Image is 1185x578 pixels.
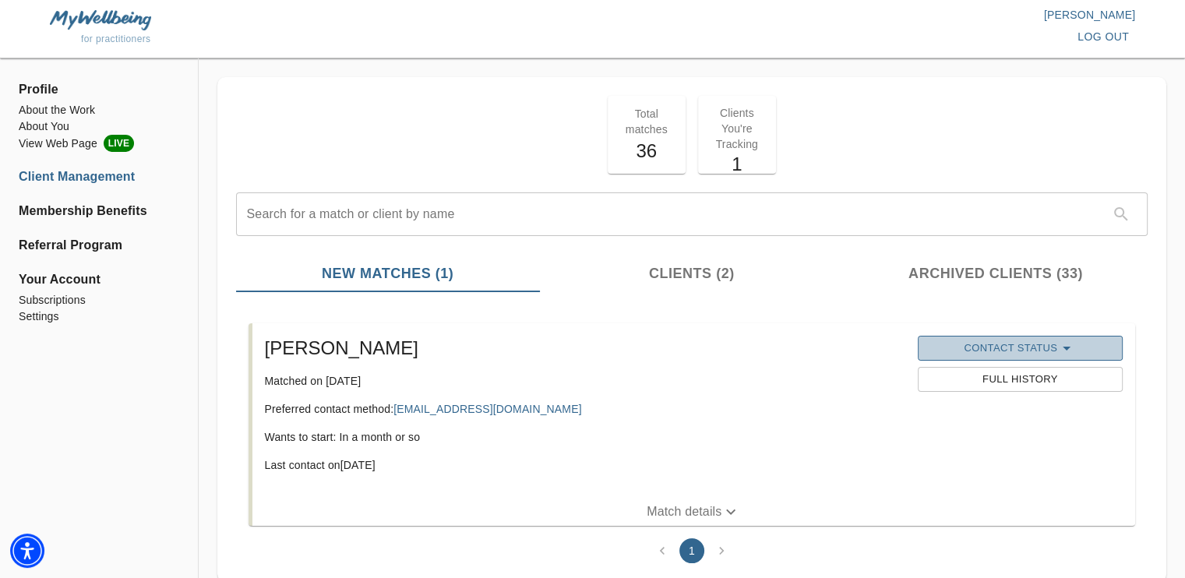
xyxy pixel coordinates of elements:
span: for practitioners [81,33,151,44]
a: Subscriptions [19,292,179,308]
p: Preferred contact method: [265,401,905,417]
p: Wants to start: In a month or so [265,429,905,445]
div: Accessibility Menu [10,534,44,568]
button: Contact Status [918,336,1123,361]
button: Full History [918,367,1123,392]
a: Client Management [19,167,179,186]
p: Total matches [617,106,676,137]
span: Your Account [19,270,179,289]
a: About You [19,118,179,135]
span: LIVE [104,135,134,152]
button: log out [1071,23,1135,51]
button: Match details [252,498,1135,526]
p: Matched on [DATE] [265,373,905,389]
span: Clients (2) [549,263,834,284]
h5: 36 [617,139,676,164]
a: Settings [19,308,179,325]
a: View Web PageLIVE [19,135,179,152]
img: MyWellbeing [50,10,151,30]
a: Referral Program [19,236,179,255]
a: Membership Benefits [19,202,179,220]
span: New Matches (1) [245,263,531,284]
li: View Web Page [19,135,179,152]
p: [PERSON_NAME] [593,7,1136,23]
span: Full History [926,371,1115,389]
a: About the Work [19,102,179,118]
nav: pagination navigation [647,538,736,563]
span: Profile [19,80,179,99]
p: Clients You're Tracking [707,105,767,152]
span: Archived Clients (33) [853,263,1138,284]
p: Match details [647,502,721,521]
p: Last contact on [DATE] [265,457,905,473]
button: page 1 [679,538,704,563]
h5: [PERSON_NAME] [265,336,905,361]
span: Contact Status [926,339,1115,358]
h5: 1 [707,152,767,177]
span: log out [1077,27,1129,47]
a: [EMAIL_ADDRESS][DOMAIN_NAME] [393,403,581,415]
